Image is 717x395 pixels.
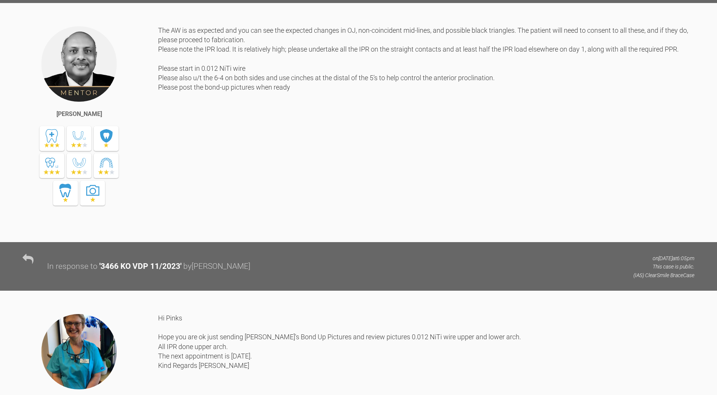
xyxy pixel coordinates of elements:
p: (IAS) ClearSmile Brace Case [633,271,694,279]
div: ' 3466 KO VDP 11/2023 ' [99,260,181,273]
div: Hi Pinks Hope you are ok just sending [PERSON_NAME]'s Bond Up Pictures and review pictures 0.012 ... [158,313,694,386]
p: This case is public. [633,262,694,271]
div: by [PERSON_NAME] [183,260,250,273]
img: Åsa Ulrika Linnea Feneley [41,313,117,390]
p: on [DATE] at 6:05pm [633,254,694,262]
img: Utpalendu Bose [41,26,117,102]
div: In response to [47,260,97,273]
div: [PERSON_NAME] [56,109,102,119]
div: The AW is as expected and you can see the expected changes in OJ, non-coincident mid-lines, and p... [158,26,694,231]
